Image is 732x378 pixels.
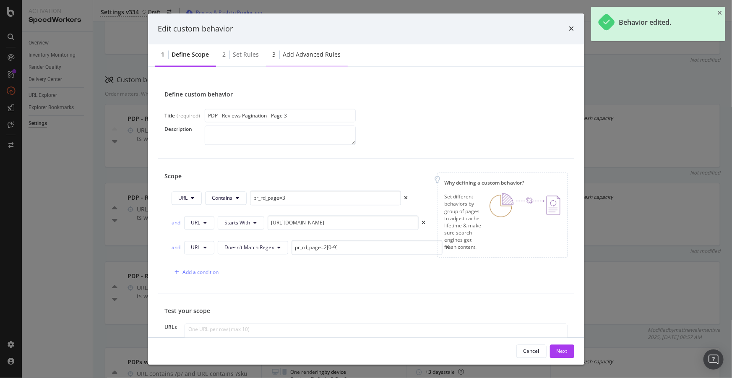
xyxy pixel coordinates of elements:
div: times [404,196,408,201]
div: Define scope [172,51,209,59]
div: Add advanced rules [283,51,341,59]
div: Edit custom behavior [158,23,233,34]
div: Description [165,126,205,133]
div: URLs [165,324,185,331]
span: URL [191,244,201,251]
span: Contains [212,195,233,202]
button: Starts With [218,216,264,229]
div: Title [165,112,175,120]
button: Doesn't Match Regex [218,241,288,254]
button: Next [550,344,574,358]
button: Contains [205,191,247,205]
span: Doesn't Match Regex [225,244,274,251]
button: URL [184,241,214,254]
div: Test your scope [165,307,568,315]
div: 1 [162,51,165,59]
span: URL [191,219,201,227]
button: URL [184,216,214,229]
div: Set different behaviors by group of pages to adjust cache lifetime & make sure search engines get... [445,193,483,251]
div: Define custom behavior [165,91,568,99]
div: Why defining a custom behavior? [445,180,560,187]
div: Next [557,347,568,355]
div: 2 [223,51,226,59]
div: times [422,220,426,225]
div: close toast [717,10,722,16]
span: Starts With [225,219,250,227]
button: Add a condition [172,266,219,279]
div: Add a condition [183,269,219,276]
button: URL [172,191,202,205]
div: times [569,23,574,34]
div: Set rules [233,51,259,59]
button: Cancel [516,344,547,358]
div: Scope [165,172,431,181]
div: Open Intercom Messenger [703,349,724,370]
img: DEDJSpvk.png [490,193,560,218]
div: Cancel [524,347,539,355]
div: and [172,219,181,227]
div: and [172,244,181,251]
div: Behavior edited. [619,18,671,26]
div: (required) [177,112,201,120]
span: URL [179,195,188,202]
div: 3 [273,51,276,59]
div: modal [148,13,584,365]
